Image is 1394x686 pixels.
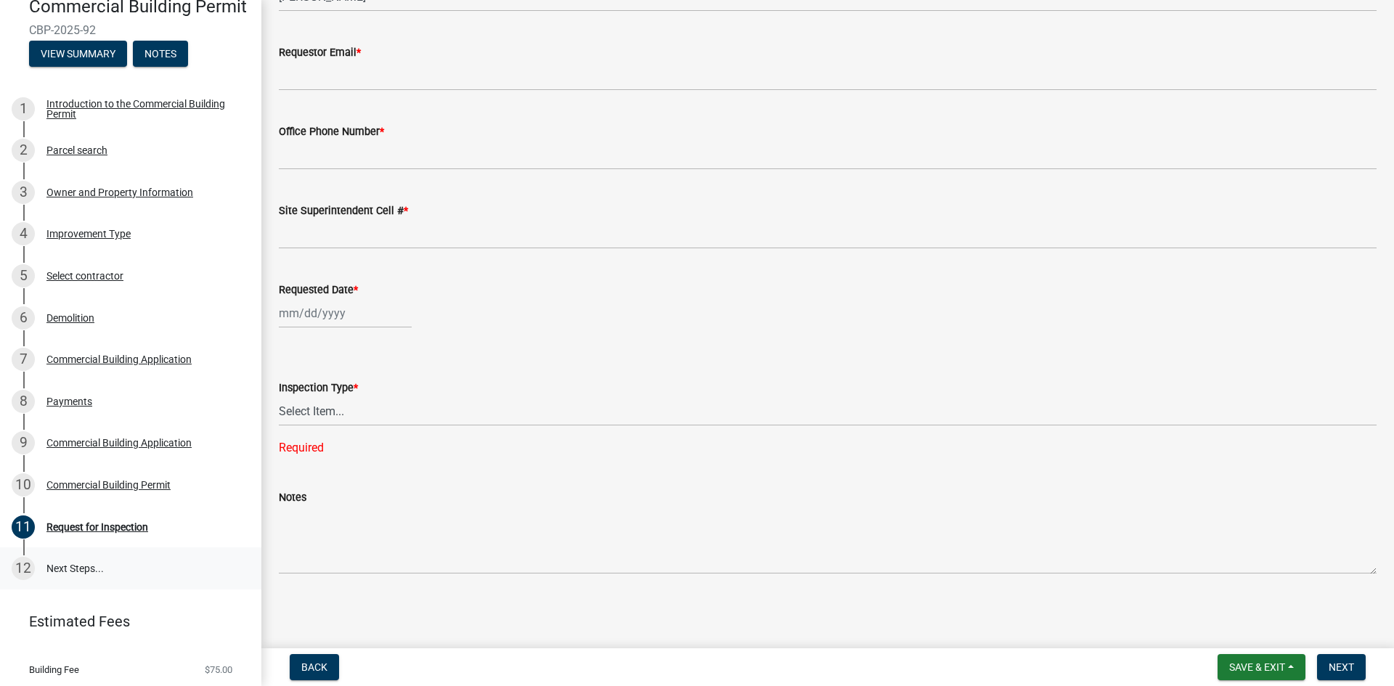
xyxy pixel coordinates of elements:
[1329,661,1354,673] span: Next
[46,480,171,490] div: Commercial Building Permit
[12,431,35,454] div: 9
[46,438,192,448] div: Commercial Building Application
[12,390,35,413] div: 8
[46,187,193,197] div: Owner and Property Information
[133,41,188,67] button: Notes
[46,145,107,155] div: Parcel search
[12,607,238,636] a: Estimated Fees
[12,348,35,371] div: 7
[12,97,35,121] div: 1
[12,222,35,245] div: 4
[12,306,35,330] div: 6
[279,127,384,137] label: Office Phone Number
[279,439,1377,457] div: Required
[12,557,35,580] div: 12
[279,285,358,295] label: Requested Date
[12,473,35,497] div: 10
[1218,654,1305,680] button: Save & Exit
[46,99,238,119] div: Introduction to the Commercial Building Permit
[279,383,358,393] label: Inspection Type
[133,49,188,60] wm-modal-confirm: Notes
[279,298,412,328] input: mm/dd/yyyy
[12,264,35,287] div: 5
[46,396,92,407] div: Payments
[46,271,123,281] div: Select contractor
[29,49,127,60] wm-modal-confirm: Summary
[29,41,127,67] button: View Summary
[12,139,35,162] div: 2
[46,354,192,364] div: Commercial Building Application
[46,313,94,323] div: Demolition
[1317,654,1366,680] button: Next
[29,665,79,674] span: Building Fee
[46,522,148,532] div: Request for Inspection
[29,23,232,37] span: CBP-2025-92
[279,48,361,58] label: Requestor Email
[12,181,35,204] div: 3
[301,661,327,673] span: Back
[1229,661,1285,673] span: Save & Exit
[279,493,306,503] label: Notes
[290,654,339,680] button: Back
[12,515,35,539] div: 11
[279,206,408,216] label: Site Superintendent Cell #
[205,665,232,674] span: $75.00
[46,229,131,239] div: Improvement Type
